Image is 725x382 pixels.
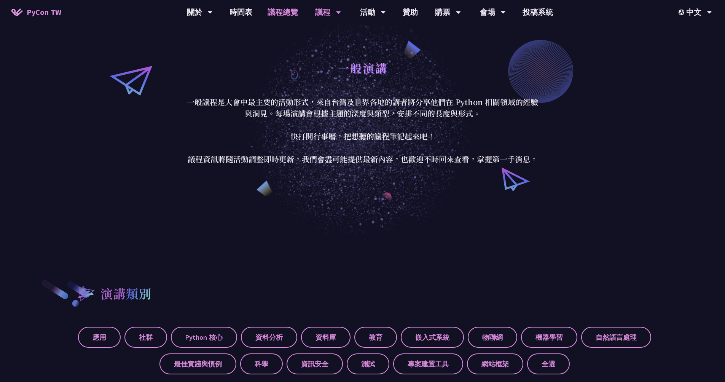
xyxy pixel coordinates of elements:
[347,353,389,374] label: 測試
[468,327,517,348] label: 物聯網
[100,284,151,302] h2: 演講類別
[527,353,570,374] label: 全選
[301,327,351,348] label: 資料庫
[186,96,540,165] p: 一般議程是大會中最主要的活動形式，來自台灣及世界各地的講者將分享他們在 Python 相關領域的經驗與洞見。每場演講會根據主題的深度與類型，安排不同的長度與形式。 快打開行事曆，把想聽的議程筆記...
[78,327,121,348] label: 應用
[338,56,388,79] h1: 一般演講
[124,327,167,348] label: 社群
[159,353,236,374] label: 最佳實踐與慣例
[11,8,23,16] img: Home icon of PyCon TW 2025
[241,327,297,348] label: 資料分析
[4,3,69,22] a: PyCon TW
[467,353,523,374] label: 網站框架
[521,327,577,348] label: 機器學習
[679,10,686,15] img: Locale Icon
[171,327,237,348] label: Python 核心
[27,6,61,18] span: PyCon TW
[581,327,651,348] label: 自然語言處理
[393,353,463,374] label: 專案建置工具
[401,327,464,348] label: 嵌入式系統
[70,279,100,308] img: heading-bullet
[240,353,283,374] label: 科學
[354,327,397,348] label: 教育
[287,353,343,374] label: 資訊安全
